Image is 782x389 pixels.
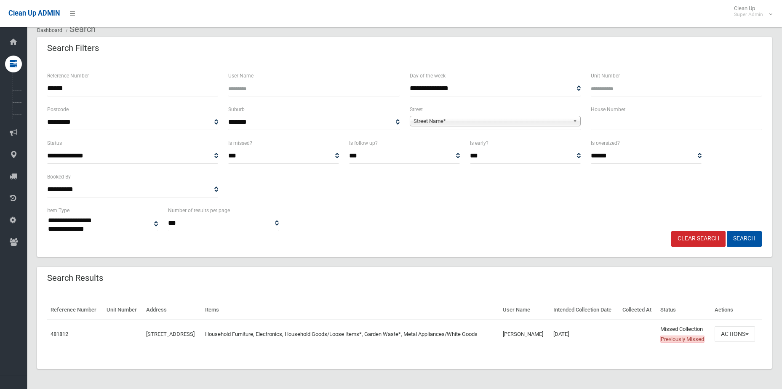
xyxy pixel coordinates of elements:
td: Missed Collection [657,320,711,349]
button: Search [727,231,762,247]
label: Unit Number [591,71,620,80]
th: Reference Number [47,301,103,320]
label: Status [47,139,62,148]
li: Search [64,21,96,37]
label: Booked By [47,172,71,181]
label: Is missed? [228,139,252,148]
th: Unit Number [103,301,143,320]
label: Street [410,105,423,114]
label: Number of results per page [168,206,230,215]
th: Intended Collection Date [550,301,619,320]
td: [DATE] [550,320,619,349]
td: [PERSON_NAME] [499,320,550,349]
th: User Name [499,301,550,320]
a: Dashboard [37,27,62,33]
th: Address [143,301,202,320]
label: Postcode [47,105,69,114]
th: Actions [711,301,762,320]
span: Clean Up [730,5,771,18]
label: House Number [591,105,625,114]
th: Collected At [619,301,657,320]
label: User Name [228,71,254,80]
span: Street Name* [414,116,569,126]
header: Search Results [37,270,113,286]
label: Item Type [47,206,69,215]
button: Actions [715,326,755,342]
span: Clean Up ADMIN [8,9,60,17]
a: 481812 [51,331,68,337]
th: Status [657,301,711,320]
span: Previously Missed [660,336,705,343]
a: Clear Search [671,231,726,247]
label: Is early? [470,139,488,148]
td: Household Furniture, Electronics, Household Goods/Loose Items*, Garden Waste*, Metal Appliances/W... [202,320,499,349]
label: Day of the week [410,71,446,80]
small: Super Admin [734,11,763,18]
header: Search Filters [37,40,109,56]
th: Items [202,301,499,320]
label: Reference Number [47,71,89,80]
label: Is follow up? [349,139,378,148]
label: Is oversized? [591,139,620,148]
a: [STREET_ADDRESS] [146,331,195,337]
label: Suburb [228,105,245,114]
